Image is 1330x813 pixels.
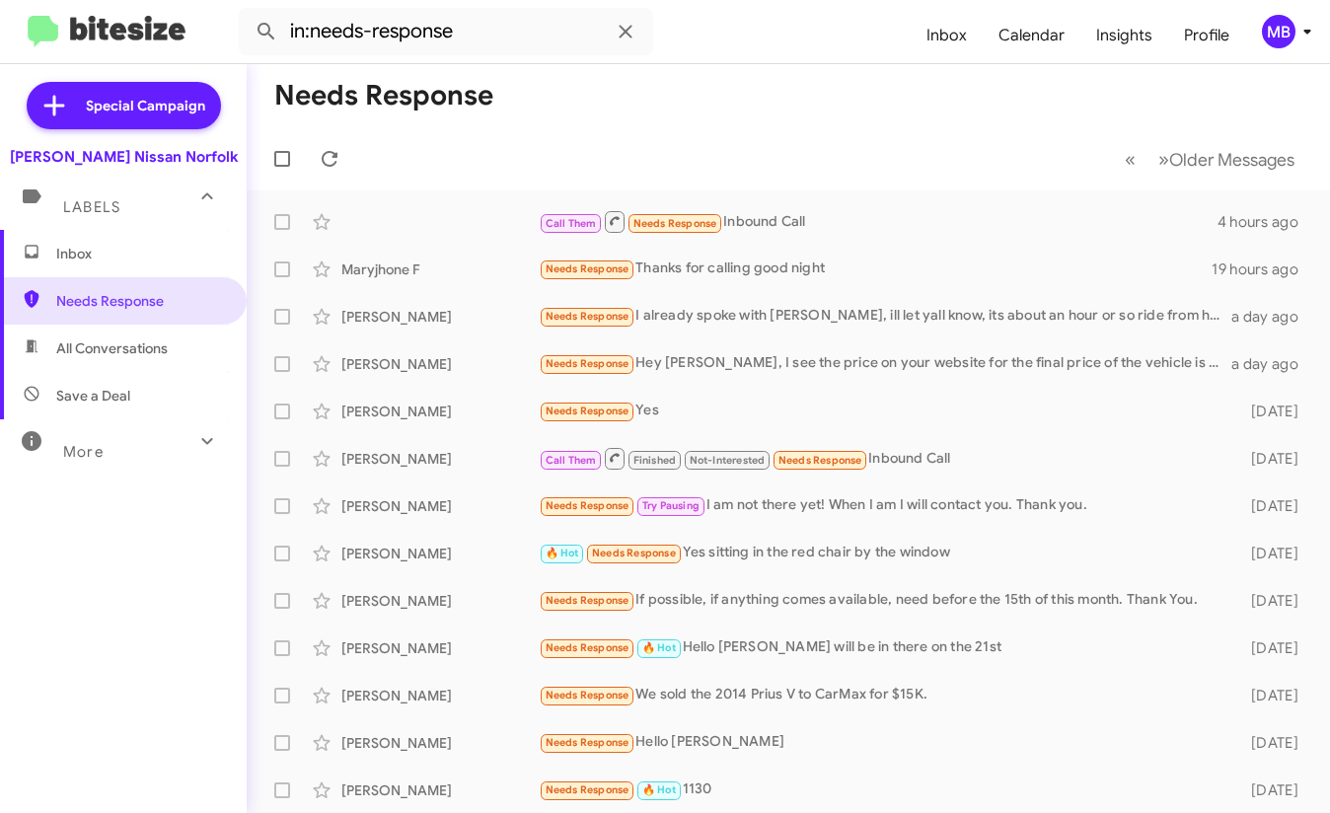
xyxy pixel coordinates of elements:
span: Not-Interested [690,454,766,467]
span: Needs Response [546,641,629,654]
div: [PERSON_NAME] [341,402,539,421]
nav: Page navigation example [1114,139,1306,180]
a: Special Campaign [27,82,221,129]
span: Try Pausing [642,499,700,512]
a: Profile [1168,7,1245,64]
div: We sold the 2014 Prius V to CarMax for $15K. [539,684,1231,706]
div: [DATE] [1231,638,1314,658]
span: Needs Response [778,454,862,467]
div: [PERSON_NAME] [341,354,539,374]
button: Previous [1113,139,1147,180]
div: [PERSON_NAME] Nissan Norfolk [10,147,238,167]
span: Needs Response [546,262,629,275]
div: [PERSON_NAME] [341,638,539,658]
span: Finished [633,454,677,467]
div: Hello [PERSON_NAME] [539,731,1231,754]
div: Yes sitting in the red chair by the window [539,542,1231,564]
span: Needs Response [546,357,629,370]
span: Special Campaign [86,96,205,115]
span: Call Them [546,454,597,467]
a: Inbox [911,7,983,64]
div: Hey [PERSON_NAME], I see the price on your website for the final price of the vehicle is $47,000 ... [539,352,1231,375]
span: » [1158,147,1169,172]
div: [DATE] [1231,780,1314,800]
div: [PERSON_NAME] [341,686,539,705]
span: Needs Response [546,594,629,607]
div: Inbound Call [539,446,1231,471]
span: Older Messages [1169,149,1294,171]
div: [DATE] [1231,496,1314,516]
span: Needs Response [592,547,676,559]
a: Calendar [983,7,1080,64]
div: [DATE] [1231,402,1314,421]
span: Needs Response [546,405,629,417]
span: Needs Response [546,783,629,796]
div: [PERSON_NAME] [341,449,539,469]
div: [DATE] [1231,449,1314,469]
h1: Needs Response [274,80,493,111]
div: Hello [PERSON_NAME] will be in there on the 21st [539,636,1231,659]
div: [DATE] [1231,544,1314,563]
div: [PERSON_NAME] [341,780,539,800]
button: Next [1146,139,1306,180]
span: Save a Deal [56,386,130,406]
span: Needs Response [56,291,224,311]
div: Thanks for calling good night [539,258,1212,280]
span: Needs Response [546,499,629,512]
button: MB [1245,15,1308,48]
div: a day ago [1231,307,1314,327]
span: « [1125,147,1136,172]
div: [DATE] [1231,733,1314,753]
span: Inbox [56,244,224,263]
div: 1130 [539,778,1231,801]
div: I already spoke with [PERSON_NAME], ill let yall know, its about an hour or so ride from here [539,305,1231,328]
span: Call Them [546,217,597,230]
span: Labels [63,198,120,216]
div: [PERSON_NAME] [341,496,539,516]
span: All Conversations [56,338,168,358]
div: [DATE] [1231,591,1314,611]
div: a day ago [1231,354,1314,374]
div: Inbound Call [539,209,1218,234]
div: 19 hours ago [1212,259,1314,279]
div: Yes [539,400,1231,422]
span: 🔥 Hot [642,641,676,654]
span: More [63,443,104,461]
div: [PERSON_NAME] [341,591,539,611]
div: MB [1262,15,1295,48]
a: Insights [1080,7,1168,64]
div: [DATE] [1231,686,1314,705]
div: 4 hours ago [1218,212,1314,232]
span: Needs Response [546,689,629,702]
div: Maryjhone F [341,259,539,279]
span: Needs Response [546,310,629,323]
span: 🔥 Hot [546,547,579,559]
input: Search [239,8,653,55]
span: Needs Response [633,217,717,230]
div: [PERSON_NAME] [341,733,539,753]
div: [PERSON_NAME] [341,544,539,563]
div: [PERSON_NAME] [341,307,539,327]
span: Needs Response [546,736,629,749]
div: I am not there yet! When I am I will contact you. Thank you. [539,494,1231,517]
div: If possible, if anything comes available, need before the 15th of this month. Thank You. [539,589,1231,612]
span: 🔥 Hot [642,783,676,796]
